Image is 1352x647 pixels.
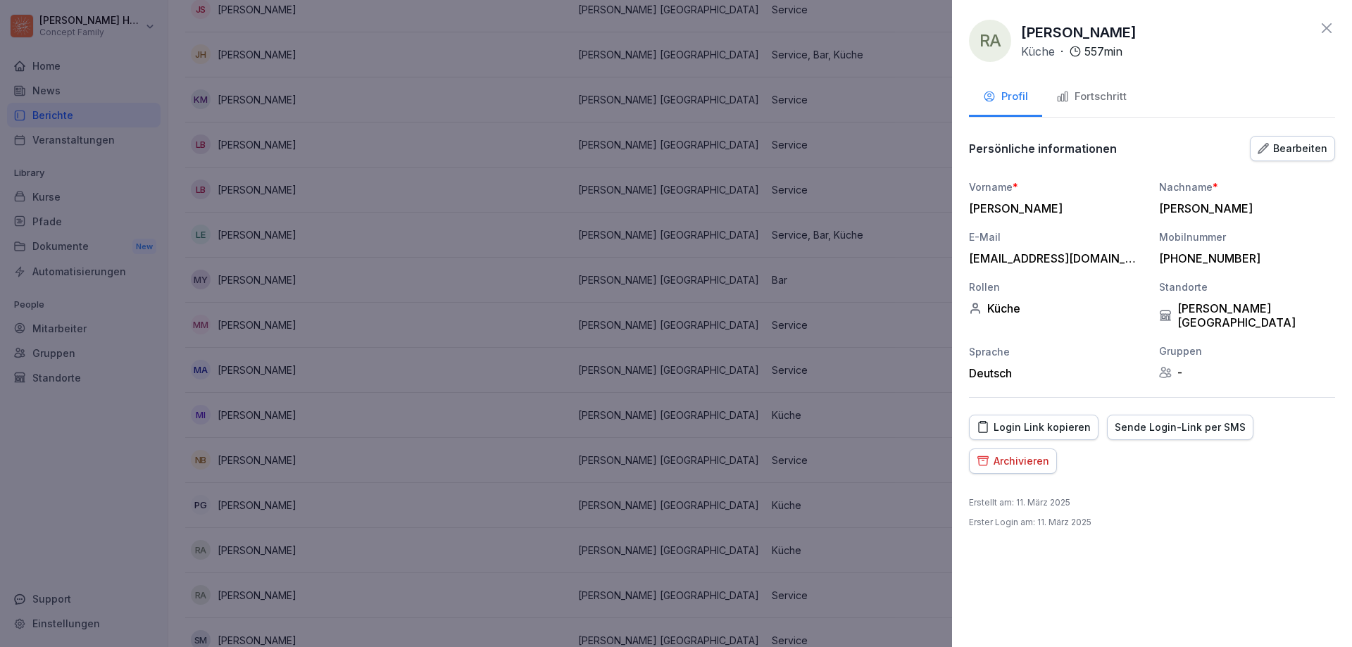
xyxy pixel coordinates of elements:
[969,230,1145,244] div: E-Mail
[969,180,1145,194] div: Vorname
[1258,141,1327,156] div: Bearbeiten
[977,420,1091,435] div: Login Link kopieren
[1021,43,1122,60] div: ·
[969,251,1138,265] div: [EMAIL_ADDRESS][DOMAIN_NAME]
[969,496,1070,509] p: Erstellt am : 11. März 2025
[983,89,1028,105] div: Profil
[1021,43,1055,60] p: Küche
[969,142,1117,156] p: Persönliche informationen
[1115,420,1246,435] div: Sende Login-Link per SMS
[1084,43,1122,60] p: 557 min
[1159,230,1335,244] div: Mobilnummer
[969,279,1145,294] div: Rollen
[977,453,1049,469] div: Archivieren
[969,448,1057,474] button: Archivieren
[969,415,1098,440] button: Login Link kopieren
[969,20,1011,62] div: RA
[1159,201,1328,215] div: [PERSON_NAME]
[1107,415,1253,440] button: Sende Login-Link per SMS
[969,79,1042,117] button: Profil
[969,344,1145,359] div: Sprache
[969,516,1091,529] p: Erster Login am : 11. März 2025
[1250,136,1335,161] button: Bearbeiten
[969,301,1145,315] div: Küche
[969,366,1145,380] div: Deutsch
[1159,344,1335,358] div: Gruppen
[1056,89,1127,105] div: Fortschritt
[1159,279,1335,294] div: Standorte
[1159,251,1328,265] div: [PHONE_NUMBER]
[1159,180,1335,194] div: Nachname
[1159,365,1335,379] div: -
[1021,22,1137,43] p: [PERSON_NAME]
[969,201,1138,215] div: [PERSON_NAME]
[1159,301,1335,329] div: [PERSON_NAME] [GEOGRAPHIC_DATA]
[1042,79,1141,117] button: Fortschritt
